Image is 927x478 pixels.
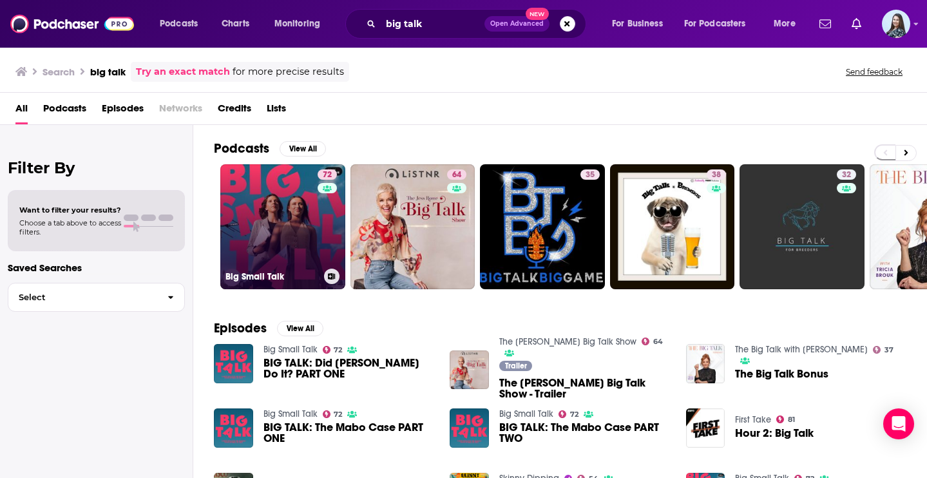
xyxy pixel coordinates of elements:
[214,408,253,448] img: BIG TALK: The Mabo Case PART ONE
[136,64,230,79] a: Try an exact match
[214,140,326,157] a: PodcastsView All
[884,347,894,353] span: 37
[735,368,828,379] a: The Big Talk Bonus
[274,15,320,33] span: Monitoring
[684,15,746,33] span: For Podcasters
[610,164,735,289] a: 38
[225,271,319,282] h3: Big Small Talk
[452,169,461,182] span: 64
[480,164,605,289] a: 35
[102,98,144,124] span: Episodes
[686,408,725,448] img: Hour 2: Big Talk
[263,422,435,444] a: BIG TALK: The Mabo Case PART ONE
[735,428,814,439] a: Hour 2: Big Talk
[263,408,318,419] a: Big Small Talk
[837,169,856,180] a: 32
[233,64,344,79] span: for more precise results
[774,15,796,33] span: More
[8,262,185,274] p: Saved Searches
[160,15,198,33] span: Podcasts
[8,293,157,301] span: Select
[159,98,202,124] span: Networks
[323,346,343,354] a: 72
[15,98,28,124] span: All
[447,169,466,180] a: 64
[265,14,337,34] button: open menu
[8,283,185,312] button: Select
[499,378,671,399] a: The Jess Rowe Big Talk Show - Trailer
[43,66,75,78] h3: Search
[220,164,345,289] a: 72Big Small Talk
[788,417,795,423] span: 81
[882,10,910,38] img: User Profile
[450,350,489,390] a: The Jess Rowe Big Talk Show - Trailer
[642,338,663,345] a: 64
[883,408,914,439] div: Open Intercom Messenger
[323,169,332,182] span: 72
[570,412,578,417] span: 72
[882,10,910,38] span: Logged in as brookefortierpr
[603,14,679,34] button: open menu
[218,98,251,124] a: Credits
[334,412,342,417] span: 72
[277,321,323,336] button: View All
[263,358,435,379] a: BIG TALK: Did Schapelle Corby Do It? PART ONE
[318,169,337,180] a: 72
[740,164,865,289] a: 32
[10,12,134,36] img: Podchaser - Follow, Share and Rate Podcasts
[735,414,771,425] a: First Take
[499,378,671,399] span: The [PERSON_NAME] Big Talk Show - Trailer
[214,344,253,383] img: BIG TALK: Did Schapelle Corby Do It? PART ONE
[499,336,636,347] a: The Jess Rowe Big Talk Show
[90,66,126,78] h3: big talk
[350,164,475,289] a: 64
[612,15,663,33] span: For Business
[873,346,894,354] a: 37
[8,158,185,177] h2: Filter By
[214,140,269,157] h2: Podcasts
[263,344,318,355] a: Big Small Talk
[323,410,343,418] a: 72
[499,422,671,444] a: BIG TALK: The Mabo Case PART TWO
[151,14,215,34] button: open menu
[43,98,86,124] a: Podcasts
[499,408,553,419] a: Big Small Talk
[882,10,910,38] button: Show profile menu
[450,408,489,448] img: BIG TALK: The Mabo Case PART TWO
[334,347,342,353] span: 72
[814,13,836,35] a: Show notifications dropdown
[676,14,765,34] button: open menu
[559,410,578,418] a: 72
[765,14,812,34] button: open menu
[580,169,600,180] a: 35
[213,14,257,34] a: Charts
[381,14,484,34] input: Search podcasts, credits, & more...
[707,169,726,180] a: 38
[490,21,544,27] span: Open Advanced
[846,13,866,35] a: Show notifications dropdown
[505,362,527,370] span: Trailer
[653,339,663,345] span: 64
[19,218,121,236] span: Choose a tab above to access filters.
[842,66,906,77] button: Send feedback
[776,416,795,423] a: 81
[214,320,267,336] h2: Episodes
[526,8,549,20] span: New
[214,320,323,336] a: EpisodesView All
[686,344,725,383] img: The Big Talk Bonus
[280,141,326,157] button: View All
[484,16,550,32] button: Open AdvancedNew
[267,98,286,124] a: Lists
